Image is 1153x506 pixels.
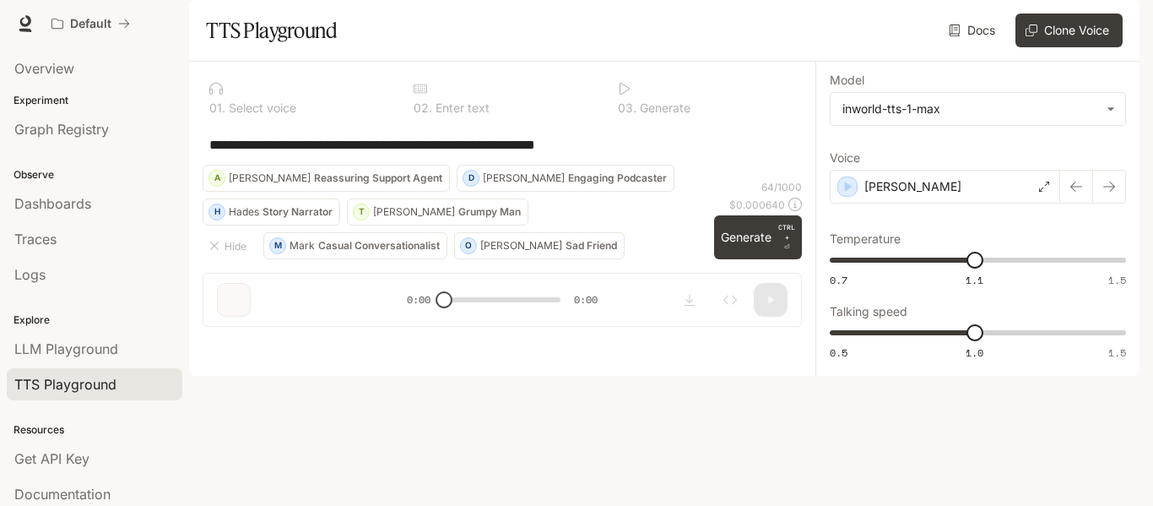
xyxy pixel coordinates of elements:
[1015,14,1123,47] button: Clone Voice
[461,232,476,259] div: O
[263,207,333,217] p: Story Narrator
[463,165,479,192] div: D
[729,198,785,212] p: $ 0.000640
[354,199,369,226] div: T
[566,241,617,251] p: Sad Friend
[229,207,259,217] p: Hades
[1108,345,1126,360] span: 1.5
[270,232,285,259] div: M
[44,7,138,41] button: All workspaces
[203,165,450,192] button: A[PERSON_NAME]Reassuring Support Agent
[830,273,847,287] span: 0.7
[568,173,667,183] p: Engaging Podcaster
[830,152,860,164] p: Voice
[229,173,311,183] p: [PERSON_NAME]
[318,241,440,251] p: Casual Conversationalist
[778,222,795,253] p: ⏎
[414,102,432,114] p: 0 2 .
[636,102,690,114] p: Generate
[761,180,802,194] p: 64 / 1000
[483,173,565,183] p: [PERSON_NAME]
[70,17,111,31] p: Default
[209,199,225,226] div: H
[458,207,521,217] p: Grumpy Man
[263,232,447,259] button: MMarkCasual Conversationalist
[209,102,225,114] p: 0 1 .
[314,173,442,183] p: Reassuring Support Agent
[1108,273,1126,287] span: 1.5
[457,165,674,192] button: D[PERSON_NAME]Engaging Podcaster
[830,233,901,245] p: Temperature
[966,273,983,287] span: 1.1
[347,199,528,226] button: T[PERSON_NAME]Grumpy Man
[480,241,562,251] p: [PERSON_NAME]
[945,14,1002,47] a: Docs
[842,101,1098,117] div: inworld-tts-1-max
[454,232,625,259] button: O[PERSON_NAME]Sad Friend
[778,222,795,242] p: CTRL +
[966,345,983,360] span: 1.0
[209,165,225,192] div: A
[290,241,315,251] p: Mark
[714,215,802,259] button: GenerateCTRL +⏎
[203,199,340,226] button: HHadesStory Narrator
[373,207,455,217] p: [PERSON_NAME]
[864,178,961,195] p: [PERSON_NAME]
[225,102,296,114] p: Select voice
[432,102,490,114] p: Enter text
[618,102,636,114] p: 0 3 .
[830,74,864,86] p: Model
[830,306,907,318] p: Talking speed
[831,93,1125,125] div: inworld-tts-1-max
[206,14,337,47] h1: TTS Playground
[830,345,847,360] span: 0.5
[203,232,257,259] button: Hide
